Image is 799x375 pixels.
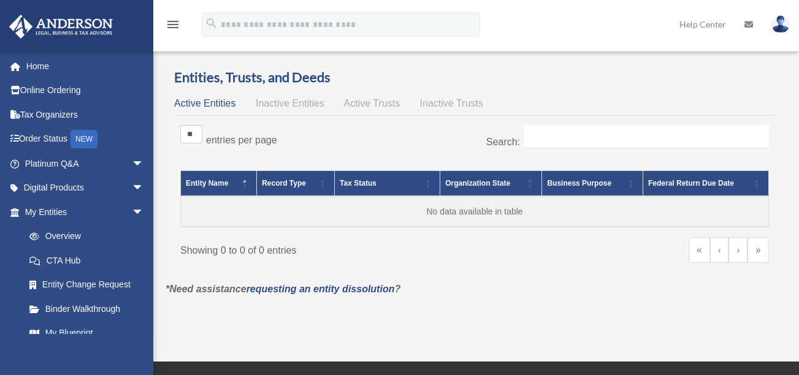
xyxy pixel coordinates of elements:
div: Showing 0 to 0 of 0 entries [180,237,465,259]
a: Last [747,237,769,263]
span: arrow_drop_down [132,176,156,201]
a: Previous [710,237,729,263]
span: Business Purpose [547,179,611,187]
th: Federal Return Due Date: Activate to sort [643,170,769,196]
a: Binder Walkthrough [17,297,156,321]
a: menu [166,21,180,32]
a: Home [9,54,162,78]
a: First [689,237,710,263]
a: Tax Organizers [9,102,162,127]
em: *Need assistance ? [166,284,400,294]
td: No data available in table [181,196,769,227]
th: Organization State: Activate to sort [440,170,542,196]
img: User Pic [771,15,790,33]
span: Record Type [262,179,306,187]
th: Business Purpose: Activate to sort [542,170,643,196]
span: arrow_drop_down [132,151,156,176]
label: entries per page [206,135,277,145]
span: Federal Return Due Date [648,179,734,187]
a: My Blueprint [17,321,156,346]
div: NEW [71,130,97,148]
span: Entity Name [186,179,228,187]
h3: Entities, Trusts, and Deeds [174,68,775,87]
span: Tax Status [340,179,377,187]
a: Entity Change Request [17,273,156,297]
img: Anderson Advisors Platinum Portal [6,15,117,39]
span: Inactive Entities [256,98,324,108]
span: Organization State [445,179,510,187]
span: Inactive Trusts [420,98,483,108]
span: Active Entities [174,98,235,108]
i: menu [166,17,180,32]
i: search [205,17,218,30]
a: CTA Hub [17,248,156,273]
a: Overview [17,224,150,249]
label: Search: [486,137,520,147]
span: Active Trusts [344,98,400,108]
th: Entity Name: Activate to invert sorting [181,170,257,196]
a: Order StatusNEW [9,127,162,152]
a: requesting an entity dissolution [247,284,395,294]
a: Next [728,237,747,263]
a: Digital Productsarrow_drop_down [9,176,162,200]
th: Tax Status: Activate to sort [335,170,440,196]
a: My Entitiesarrow_drop_down [9,200,156,224]
a: Platinum Q&Aarrow_drop_down [9,151,162,176]
a: Online Ordering [9,78,162,103]
th: Record Type: Activate to sort [257,170,335,196]
span: arrow_drop_down [132,200,156,225]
